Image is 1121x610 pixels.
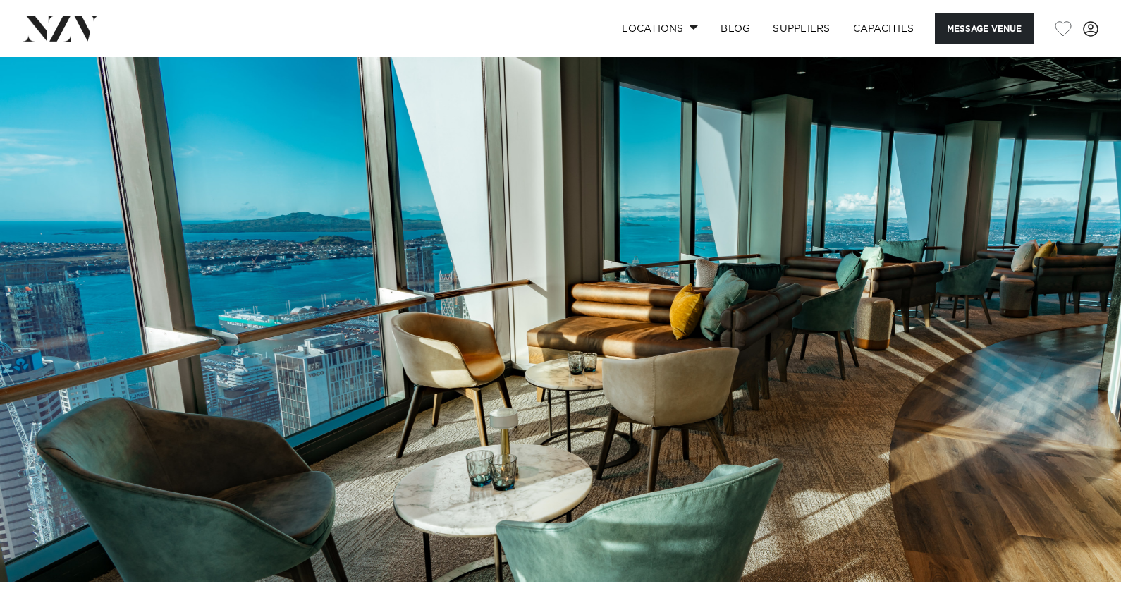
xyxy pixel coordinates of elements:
[709,13,761,44] a: BLOG
[935,13,1034,44] button: Message Venue
[842,13,926,44] a: Capacities
[23,16,99,41] img: nzv-logo.png
[761,13,841,44] a: SUPPLIERS
[611,13,709,44] a: Locations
